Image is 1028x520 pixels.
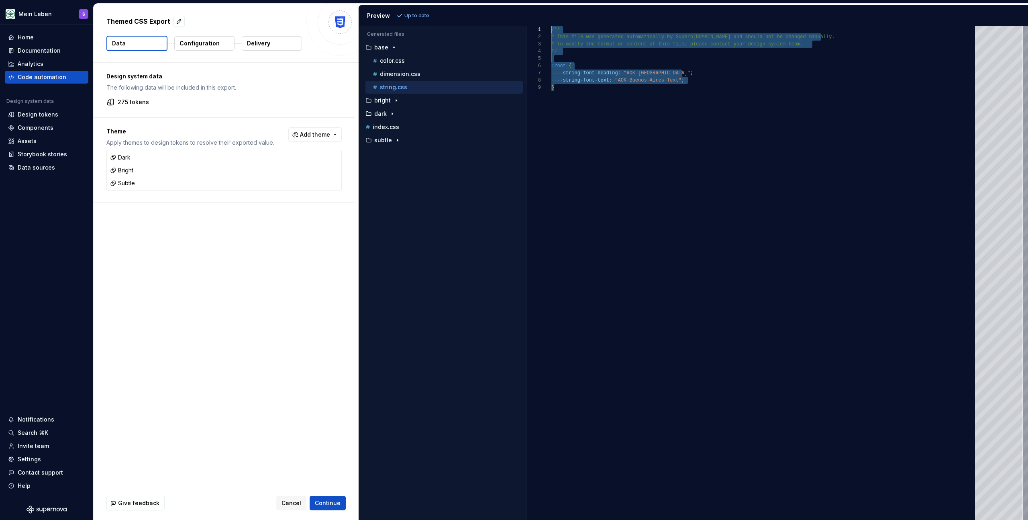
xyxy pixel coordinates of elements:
p: Apply themes to design tokens to resolve their exported value. [106,139,274,147]
button: Data [106,36,167,51]
a: Components [5,121,88,134]
p: Themed CSS Export [106,16,170,26]
span: Cancel [281,499,301,507]
button: Help [5,479,88,492]
div: Home [18,33,34,41]
div: Assets [18,137,37,145]
button: Notifications [5,413,88,426]
div: Settings [18,455,41,463]
p: Generated files [367,31,518,37]
div: Code automation [18,73,66,81]
a: Data sources [5,161,88,174]
button: Contact support [5,466,88,479]
span: "AOK Buenos Aires Text" [615,78,681,83]
a: Home [5,31,88,44]
img: df5db9ef-aba0-4771-bf51-9763b7497661.png [6,9,15,19]
p: Configuration [179,39,220,47]
div: 3 [526,41,541,48]
p: Design system data [106,72,342,80]
span: Add theme [300,131,330,139]
p: Delivery [247,39,270,47]
span: * This file was generated automatically by Supern [551,34,693,40]
p: dark [374,111,387,117]
div: Data sources [18,164,55,172]
button: dark [362,109,523,118]
button: index.css [362,123,523,131]
p: 275 tokens [118,98,149,106]
span: lease contact your design system team. [693,41,803,47]
div: 8 [526,77,541,84]
div: 7 [526,70,541,77]
div: Components [18,124,53,132]
button: Cancel [276,496,306,510]
a: Invite team [5,440,88,452]
p: The following data will be included in this export. [106,84,342,92]
div: Dark [110,154,131,162]
button: Continue [310,496,346,510]
p: subtle [374,137,392,143]
div: Subtle [110,179,135,187]
div: 6 [526,62,541,70]
span: :root [551,63,566,69]
span: "AOK [GEOGRAPHIC_DATA]" [624,70,690,76]
div: Notifications [18,416,54,424]
button: color.css [365,56,523,65]
div: Help [18,482,31,490]
button: Search ⌘K [5,426,88,439]
button: bright [362,96,523,105]
p: Up to date [404,12,429,19]
div: Design system data [6,98,54,104]
button: string.css [365,83,523,92]
div: Storybook stories [18,150,67,158]
span: Give feedback [118,499,159,507]
span: ; [681,78,684,83]
span: } [551,85,554,90]
a: Settings [5,453,88,466]
a: Design tokens [5,108,88,121]
p: bright [374,97,391,104]
div: Search ⌘K [18,429,48,437]
a: Analytics [5,57,88,70]
div: 2 [526,33,541,41]
div: 4 [526,48,541,55]
svg: Supernova Logo [27,506,67,514]
p: string.css [380,84,407,90]
div: 9 [526,84,541,91]
p: base [374,44,388,51]
div: Preview [367,12,390,20]
div: S [82,11,85,17]
div: Design tokens [18,111,58,119]
span: --string-font-heading: [557,70,620,76]
div: 1 [526,26,541,33]
button: subtle [362,136,523,145]
div: Mein Leben [18,10,52,18]
p: Data [112,39,126,47]
span: ; [690,70,693,76]
span: { [569,63,571,69]
div: Contact support [18,469,63,477]
p: color.css [380,57,405,64]
a: Assets [5,135,88,147]
button: Add theme [288,127,342,142]
div: Bright [110,166,133,174]
span: * To modify the format or content of this file, p [551,41,693,47]
button: Give feedback [106,496,165,510]
div: Analytics [18,60,43,68]
p: dimension.css [380,71,420,77]
div: Invite team [18,442,49,450]
div: 5 [526,55,541,62]
button: base [362,43,523,52]
div: Documentation [18,47,61,55]
a: Storybook stories [5,148,88,161]
button: Mein LebenS [2,5,92,23]
button: dimension.css [365,70,523,78]
span: [DOMAIN_NAME] and should not be changed manually. [693,34,834,40]
p: index.css [373,124,399,130]
p: Theme [106,127,274,135]
a: Documentation [5,44,88,57]
span: Continue [315,499,341,507]
button: Configuration [174,36,235,51]
a: Code automation [5,71,88,84]
span: --string-font-text: [557,78,612,83]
